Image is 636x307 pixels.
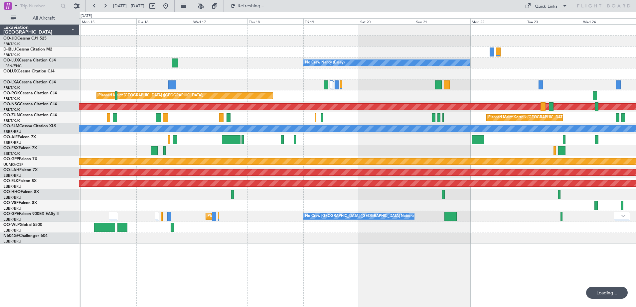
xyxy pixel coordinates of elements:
[3,146,37,150] a: OO-FSXFalcon 7X
[470,18,526,24] div: Mon 22
[3,239,21,244] a: EBBR/BRU
[305,211,416,221] div: No Crew [GEOGRAPHIC_DATA] ([GEOGRAPHIC_DATA] National)
[80,18,136,24] div: Mon 15
[305,58,345,68] div: No Crew Nancy (Essey)
[3,85,20,90] a: EBKT/KJK
[3,37,47,41] a: OO-JIDCessna CJ1 525
[98,91,203,101] div: Planned Maint [GEOGRAPHIC_DATA] ([GEOGRAPHIC_DATA])
[3,228,21,233] a: EBBR/BRU
[3,91,57,95] a: OO-ROKCessna Citation CJ4
[3,135,18,139] span: OO-AIE
[522,1,571,11] button: Quick Links
[3,135,36,139] a: OO-AIEFalcon 7X
[136,18,192,24] div: Tue 16
[3,206,21,211] a: EBBR/BRU
[227,1,267,11] button: Refreshing...
[3,80,56,84] a: OO-LXACessna Citation CJ4
[3,212,59,216] a: OO-GPEFalcon 900EX EASy II
[3,190,21,194] span: OO-HHO
[415,18,470,24] div: Sun 21
[3,107,20,112] a: EBKT/KJK
[3,140,21,145] a: EBBR/BRU
[3,223,42,227] a: OO-WLPGlobal 5500
[3,69,18,73] span: OOLUX
[3,91,20,95] span: OO-ROK
[488,113,566,123] div: Planned Maint Kortrijk-[GEOGRAPHIC_DATA]
[359,18,414,24] div: Sat 20
[3,190,39,194] a: OO-HHOFalcon 8X
[3,113,57,117] a: OO-ZUNCessna Citation CJ4
[192,18,247,24] div: Wed 17
[526,18,581,24] div: Tue 23
[3,80,19,84] span: OO-LXA
[3,168,38,172] a: OO-LAHFalcon 7X
[3,102,20,106] span: OO-NSG
[3,113,20,117] span: OO-ZUN
[3,179,18,183] span: OO-ELK
[3,162,23,167] a: UUMO/OSF
[3,58,56,62] a: OO-LUXCessna Citation CJ4
[3,118,20,123] a: EBKT/KJK
[3,201,19,205] span: OO-VSF
[3,52,20,57] a: EBKT/KJK
[3,179,37,183] a: OO-ELKFalcon 8X
[3,157,19,161] span: OO-GPP
[3,195,21,200] a: EBBR/BRU
[208,211,328,221] div: Planned Maint [GEOGRAPHIC_DATA] ([GEOGRAPHIC_DATA] National)
[3,124,19,128] span: OO-SLM
[535,3,557,10] div: Quick Links
[3,151,20,156] a: EBKT/KJK
[3,69,55,73] a: OOLUXCessna Citation CJ4
[113,3,144,9] span: [DATE] - [DATE]
[621,215,625,217] img: arrow-gray.svg
[3,124,56,128] a: OO-SLMCessna Citation XLS
[3,173,21,178] a: EBBR/BRU
[3,234,48,238] a: N604GFChallenger 604
[247,18,303,24] div: Thu 18
[3,42,20,47] a: EBKT/KJK
[3,201,37,205] a: OO-VSFFalcon 8X
[3,217,21,222] a: EBBR/BRU
[3,184,21,189] a: EBBR/BRU
[3,223,20,227] span: OO-WLP
[3,212,19,216] span: OO-GPE
[3,58,19,62] span: OO-LUX
[80,13,92,19] div: [DATE]
[303,18,359,24] div: Fri 19
[17,16,70,21] span: All Aircraft
[3,157,37,161] a: OO-GPPFalcon 7X
[3,37,17,41] span: OO-JID
[7,13,72,24] button: All Aircraft
[237,4,265,8] span: Refreshing...
[586,287,628,299] div: Loading...
[3,146,19,150] span: OO-FSX
[20,1,59,11] input: Trip Number
[3,96,20,101] a: EBKT/KJK
[3,129,21,134] a: EBBR/BRU
[3,63,22,68] a: LFSN/ENC
[3,48,16,51] span: D-IBLU
[3,48,52,51] a: D-IBLUCessna Citation M2
[3,234,19,238] span: N604GF
[3,102,57,106] a: OO-NSGCessna Citation CJ4
[3,168,19,172] span: OO-LAH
